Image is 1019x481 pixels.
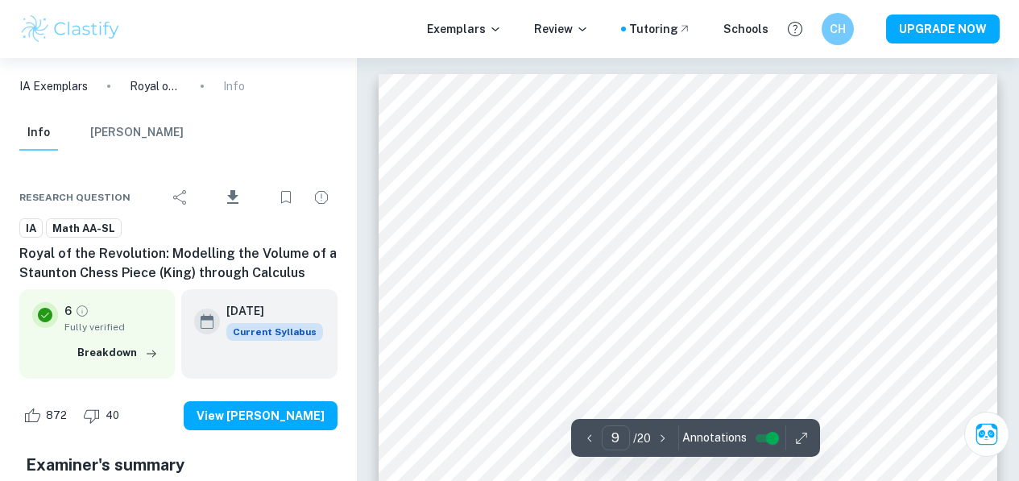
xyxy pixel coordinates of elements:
[633,429,651,447] p: / 20
[19,190,130,205] span: Research question
[19,218,43,238] a: IA
[226,302,310,320] h6: [DATE]
[226,323,323,341] span: Current Syllabus
[19,13,122,45] img: Clastify logo
[19,403,76,429] div: Like
[64,302,72,320] p: 6
[75,304,89,318] a: Grade fully verified
[79,403,128,429] div: Dislike
[97,408,128,424] span: 40
[47,221,121,237] span: Math AA-SL
[19,244,338,283] h6: Royal of the Revolution: Modelling the Volume of a Staunton Chess Piece (King) through Calculus
[19,115,58,151] button: Info
[20,221,42,237] span: IA
[781,15,809,43] button: Help and Feedback
[26,453,331,477] h5: Examiner's summary
[829,20,847,38] h6: CH
[130,77,181,95] p: Royal of the Revolution: Modelling the Volume of a Staunton Chess Piece (King) through Calculus
[964,412,1009,457] button: Ask Clai
[305,181,338,214] div: Report issue
[886,15,1000,44] button: UPGRADE NOW
[73,341,162,365] button: Breakdown
[90,115,184,151] button: [PERSON_NAME]
[270,181,302,214] div: Bookmark
[64,320,162,334] span: Fully verified
[46,218,122,238] a: Math AA-SL
[37,408,76,424] span: 872
[629,20,691,38] a: Tutoring
[427,20,502,38] p: Exemplars
[723,20,768,38] a: Schools
[200,176,267,218] div: Download
[534,20,589,38] p: Review
[682,429,747,446] span: Annotations
[822,13,854,45] button: CH
[164,181,197,214] div: Share
[19,77,88,95] a: IA Exemplars
[184,401,338,430] button: View [PERSON_NAME]
[223,77,245,95] p: Info
[226,323,323,341] div: This exemplar is based on the current syllabus. Feel free to refer to it for inspiration/ideas wh...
